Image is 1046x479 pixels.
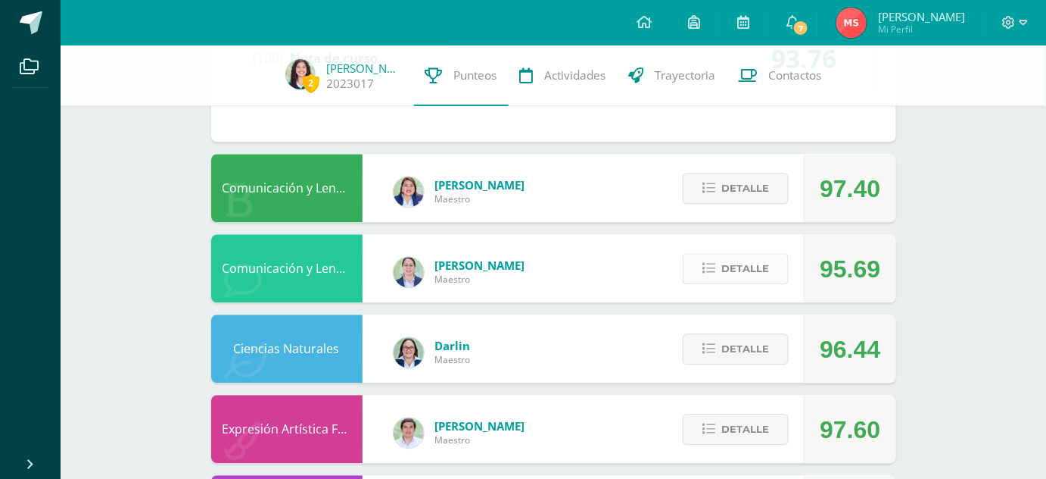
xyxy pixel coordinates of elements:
[727,45,833,106] a: Contactos
[769,67,822,83] span: Contactos
[820,396,880,464] div: 97.60
[721,255,769,283] span: Detalle
[820,315,880,384] div: 96.44
[435,273,525,286] span: Maestro
[303,74,319,92] span: 2
[327,76,375,92] a: 2023017
[618,45,727,106] a: Trayectoria
[836,8,867,38] img: fb703a472bdb86d4ae91402b7cff009e.png
[435,193,525,205] span: Maestro
[211,154,363,222] div: Comunicación y Lenguaje Idioma Español
[792,20,809,36] span: 7
[683,333,789,365] button: Detalle
[394,177,424,207] img: 97caf0f34450839a27c93473503a1ec1.png
[435,418,525,434] span: [PERSON_NAME]
[435,177,525,193] span: [PERSON_NAME]
[435,258,525,273] span: [PERSON_NAME]
[435,434,525,446] span: Maestro
[435,338,471,353] span: Darlin
[327,61,403,76] a: [PERSON_NAME]
[435,353,471,366] span: Maestro
[820,155,880,223] div: 97.40
[285,59,316,89] img: 6e225fc003bfcfe63679bea112e55f59.png
[820,235,880,303] div: 95.69
[394,418,424,448] img: 8e3dba6cfc057293c5db5c78f6d0205d.png
[683,414,789,445] button: Detalle
[721,174,769,202] span: Detalle
[683,173,789,204] button: Detalle
[211,395,363,463] div: Expresión Artística FORMACIÓN MUSICAL
[655,67,716,83] span: Trayectoria
[721,335,769,363] span: Detalle
[509,45,618,106] a: Actividades
[878,23,965,36] span: Mi Perfil
[878,9,965,24] span: [PERSON_NAME]
[454,67,497,83] span: Punteos
[394,337,424,368] img: 571966f00f586896050bf2f129d9ef0a.png
[414,45,509,106] a: Punteos
[721,415,769,443] span: Detalle
[211,234,363,302] div: Comunicación y Lenguaje Inglés
[394,257,424,287] img: bdeda482c249daf2390eb3a441c038f2.png
[545,67,606,83] span: Actividades
[211,315,363,383] div: Ciencias Naturales
[683,253,789,284] button: Detalle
